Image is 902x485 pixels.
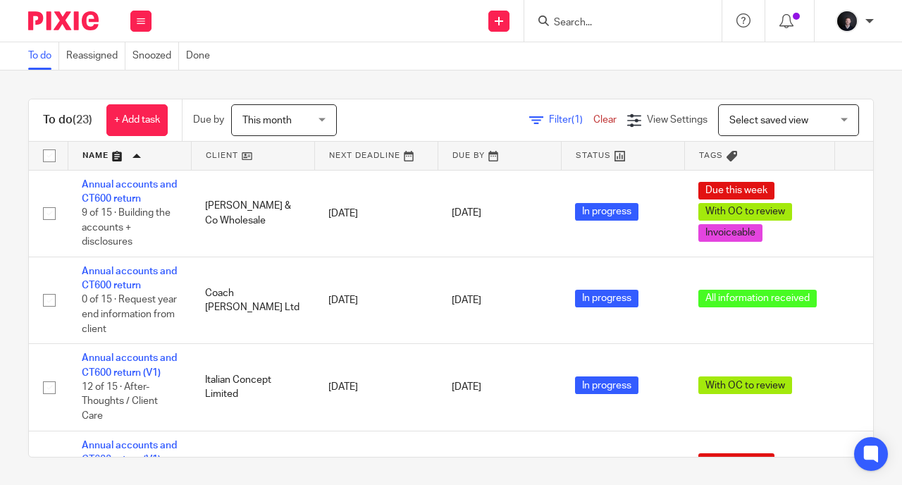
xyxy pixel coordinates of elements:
[82,382,158,421] span: 12 of 15 · After-Thoughts / Client Care
[698,203,792,221] span: With OC to review
[186,42,217,70] a: Done
[66,42,125,70] a: Reassigned
[193,113,224,127] p: Due by
[452,295,481,305] span: [DATE]
[106,104,168,136] a: + Add task
[191,344,314,431] td: Italian Concept Limited
[698,453,774,471] span: Due this week
[698,182,774,199] span: Due this week
[452,382,481,392] span: [DATE]
[191,257,314,343] td: Coach [PERSON_NAME] Ltd
[242,116,292,125] span: This month
[314,257,438,343] td: [DATE]
[552,17,679,30] input: Search
[575,376,638,394] span: In progress
[575,203,638,221] span: In progress
[647,115,708,125] span: View Settings
[698,224,762,242] span: Invoiceable
[82,208,171,247] span: 9 of 15 · Building the accounts + disclosures
[28,11,99,30] img: Pixie
[729,116,808,125] span: Select saved view
[43,113,92,128] h1: To do
[698,376,792,394] span: With OC to review
[191,170,314,257] td: [PERSON_NAME] & Co Wholesale
[572,115,583,125] span: (1)
[699,152,723,159] span: Tags
[836,10,858,32] img: 455A2509.jpg
[314,344,438,431] td: [DATE]
[73,114,92,125] span: (23)
[28,42,59,70] a: To do
[314,170,438,257] td: [DATE]
[575,290,638,307] span: In progress
[82,441,177,465] a: Annual accounts and CT600 return (V1)
[82,353,177,377] a: Annual accounts and CT600 return (V1)
[593,115,617,125] a: Clear
[549,115,593,125] span: Filter
[452,209,481,219] span: [DATE]
[82,295,177,334] span: 0 of 15 · Request year end information from client
[82,266,177,290] a: Annual accounts and CT600 return
[82,180,177,204] a: Annual accounts and CT600 return
[132,42,179,70] a: Snoozed
[698,290,817,307] span: All information received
